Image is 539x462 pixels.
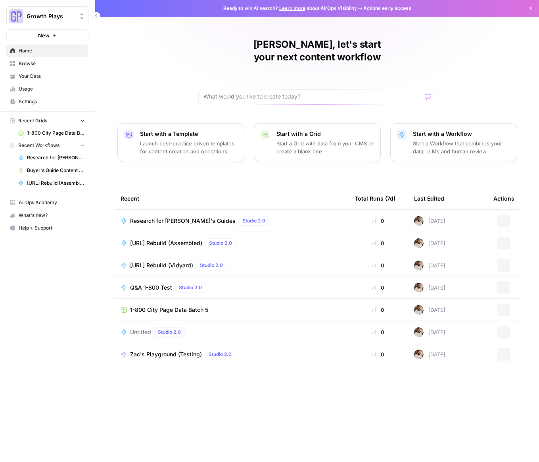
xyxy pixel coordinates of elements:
span: Your Data [19,73,85,80]
span: 1-800 City Page Data Batch 5 [27,130,85,137]
span: Research for [PERSON_NAME]'s Guides [27,154,85,161]
div: 0 [355,217,401,225]
button: What's new? [6,209,88,222]
a: Usage [6,83,88,95]
span: Actions early access [363,5,411,12]
a: Settings [6,95,88,108]
div: [DATE] [414,216,445,226]
img: 09vqwntjgx3gjwz4ea1r9l7sj8gc [414,283,424,292]
button: New [6,29,88,41]
a: Browse [6,57,88,70]
p: Start a Grid with data from your CMS or create a blank one [276,139,374,155]
div: 0 [355,261,401,269]
span: Studio 2.0 [200,262,223,269]
img: 09vqwntjgx3gjwz4ea1r9l7sj8gc [414,305,424,315]
span: AirOps Academy [19,199,85,206]
div: [DATE] [414,305,445,315]
p: Start with a Workflow [413,130,510,138]
a: AirOps Academy [6,196,88,209]
div: 0 [355,239,401,247]
img: 09vqwntjgx3gjwz4ea1r9l7sj8gc [414,350,424,359]
img: 09vqwntjgx3gjwz4ea1r9l7sj8gc [414,261,424,270]
a: 1-800 City Page Data Batch 5 [121,306,342,314]
span: Research for [PERSON_NAME]'s Guides [130,217,236,225]
span: Studio 2.0 [179,284,202,291]
a: Q&A 1-800 TestStudio 2.0 [121,283,342,292]
span: Browse [19,60,85,67]
a: Research for [PERSON_NAME]'s Guides [15,151,88,164]
p: Start with a Grid [276,130,374,138]
span: 1-800 City Page Data Batch 5 [130,306,208,314]
div: Recent [121,188,342,209]
img: Growth Plays Logo [9,9,23,23]
img: 09vqwntjgx3gjwz4ea1r9l7sj8gc [414,238,424,248]
span: Q&A 1-800 Test [130,284,172,292]
span: Studio 2.0 [158,329,181,336]
button: Help + Support [6,222,88,234]
span: Usage [19,85,85,93]
a: UntitledStudio 2.0 [121,327,342,337]
div: [DATE] [414,261,445,270]
div: Actions [493,188,514,209]
div: 0 [355,284,401,292]
span: Recent Grids [18,117,47,124]
a: [URL] Rebuild (Assembled) [15,177,88,189]
a: [URL] Rebuild (Assembled)Studio 2.0 [121,238,342,248]
span: Home [19,47,85,54]
button: Recent Grids [6,115,88,127]
a: Zac's Playground (Testing)Studio 2.0 [121,350,342,359]
a: Your Data [6,70,88,83]
button: Workspace: Growth Plays [6,6,88,26]
a: [URL] Rebuild (Vidyard)Studio 2.0 [121,261,342,270]
div: [DATE] [414,238,445,248]
p: Start with a Template [140,130,238,138]
div: Last Edited [414,188,444,209]
button: Start with a GridStart a Grid with data from your CMS or create a blank one [254,123,381,162]
span: Zac's Playground (Testing) [130,350,202,358]
span: Growth Plays [27,12,75,20]
a: Home [6,44,88,57]
span: [URL] Rebuild (Assembled) [130,239,202,247]
img: 09vqwntjgx3gjwz4ea1r9l7sj8gc [414,216,424,226]
div: 0 [355,328,401,336]
input: What would you like to create today? [203,93,422,101]
span: Studio 2.0 [209,351,232,358]
span: Studio 2.0 [209,240,232,247]
div: Total Runs (7d) [355,188,395,209]
div: What's new? [7,209,88,221]
a: 1-800 City Page Data Batch 5 [15,127,88,139]
div: [DATE] [414,350,445,359]
span: Settings [19,98,85,105]
a: Learn more [279,5,305,11]
span: New [38,31,50,39]
img: 09vqwntjgx3gjwz4ea1r9l7sj8gc [414,327,424,337]
p: Start a Workflow that combines your data, LLMs and human review [413,139,510,155]
span: [URL] Rebuild (Vidyard) [130,261,193,269]
a: Research for [PERSON_NAME]'s GuidesStudio 2.0 [121,216,342,226]
button: Start with a TemplateLaunch best-practice driven templates for content creation and operations [117,123,244,162]
span: Help + Support [19,224,85,232]
h1: [PERSON_NAME], let's start your next content workflow [198,38,436,64]
span: Ready to win AI search? about AirOps Visibility [223,5,357,12]
span: [URL] Rebuild (Assembled) [27,180,85,187]
div: [DATE] [414,327,445,337]
div: [DATE] [414,283,445,292]
span: Untitled [130,328,151,336]
span: Recent Workflows [18,142,59,149]
span: Studio 2.0 [242,217,265,224]
div: 0 [355,350,401,358]
button: Start with a WorkflowStart a Workflow that combines your data, LLMs and human review [390,123,517,162]
p: Launch best-practice driven templates for content creation and operations [140,139,238,155]
div: 0 [355,306,401,314]
span: Buyer's Guide Content Workflow - Gemini/[PERSON_NAME] Version [27,167,85,174]
a: Buyer's Guide Content Workflow - Gemini/[PERSON_NAME] Version [15,164,88,177]
button: Recent Workflows [6,139,88,151]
